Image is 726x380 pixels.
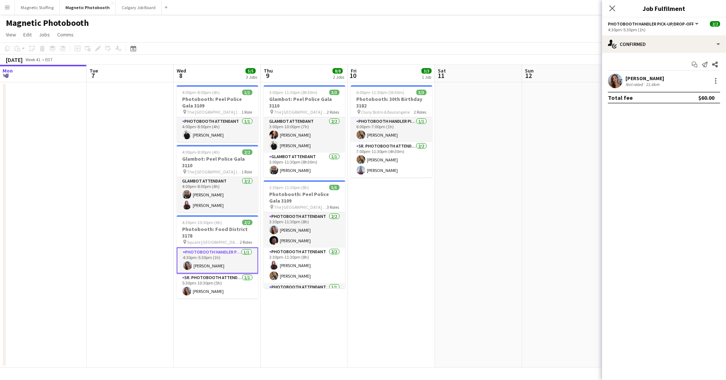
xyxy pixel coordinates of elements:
span: 10 [350,71,357,80]
span: Sat [438,67,446,74]
div: 21.6km [644,82,661,87]
app-card-role: Photobooth Attendant2/23:30pm-11:30pm (8h)[PERSON_NAME][PERSON_NAME] [264,248,345,283]
span: Comms [57,31,74,38]
div: 2 Jobs [333,74,344,80]
span: 2/2 [242,149,252,155]
span: 2/2 [710,21,720,27]
span: 6:00pm-11:30pm (5h30m) [357,90,405,95]
span: 3 Roles [327,204,340,210]
div: EDT [45,57,53,62]
span: 3/3 [421,68,432,74]
a: Edit [20,30,35,39]
h1: Magnetic Photobooth [6,17,89,28]
app-job-card: 4:00pm-8:00pm (4h)2/2Glambot: Peel Police Gala 3110 The [GEOGRAPHIC_DATA] ([GEOGRAPHIC_DATA])1 Ro... [177,145,258,212]
h3: Photobooth: 30th Birthday 3182 [351,96,432,109]
span: 2/2 [242,220,252,225]
span: 7 [89,71,98,80]
app-card-role: Sr. Photobooth Attendant2/27:00pm-11:30pm (4h30m)[PERSON_NAME][PERSON_NAME] [351,142,432,177]
app-job-card: 3:00pm-11:30pm (8h30m)3/3Glambot: Peel Police Gala 3110 The [GEOGRAPHIC_DATA] ([GEOGRAPHIC_DATA])... [264,85,345,177]
span: Thu [264,67,273,74]
span: 3/3 [416,90,427,95]
span: Tue [90,67,98,74]
span: 9 [263,71,273,80]
span: Fri [351,67,357,74]
span: Photobooth Handler Pick-Up/Drop-Off [608,21,694,27]
span: 4:30pm-10:30pm (6h) [183,220,222,225]
app-card-role: Sr. Photobooth Attendant1/15:30pm-10:30pm (5h)[PERSON_NAME] [177,274,258,298]
h3: Photobooth: Food District 3178 [177,226,258,239]
span: 11 [437,71,446,80]
div: Not rated [625,82,644,87]
span: 3/3 [329,90,340,95]
app-card-role: Photobooth Attendant2/23:30pm-11:30pm (8h)[PERSON_NAME][PERSON_NAME] [264,212,345,248]
span: 2 Roles [327,109,340,115]
app-job-card: 6:00pm-11:30pm (5h30m)3/3Photobooth: 30th Birthday 3182 Cluny Bistro & Boulangerie2 RolesPhotoboo... [351,85,432,177]
button: Magnetic Staffing [15,0,60,15]
span: 5/5 [246,68,256,74]
div: 3 Jobs [246,74,257,80]
span: 2 Roles [414,109,427,115]
span: Cluny Bistro & Boulangerie [361,109,410,115]
span: 12 [524,71,534,80]
span: The [GEOGRAPHIC_DATA] ([GEOGRAPHIC_DATA]) [274,204,327,210]
span: Wed [177,67,186,74]
span: Jobs [39,31,50,38]
app-card-role: Photobooth Attendant1/14:00pm-8:00pm (4h)[PERSON_NAME] [177,117,258,142]
span: 3:00pm-11:30pm (8h30m) [270,90,318,95]
span: The [GEOGRAPHIC_DATA] ([GEOGRAPHIC_DATA]) [187,169,242,175]
span: 3:30pm-11:30pm (8h) [270,185,309,190]
div: 1 Job [422,74,431,80]
button: Photobooth Handler Pick-Up/Drop-Off [608,21,700,27]
a: Jobs [36,30,53,39]
app-job-card: 4:00pm-8:00pm (4h)1/1Photobooth: Peel Police Gala 3109 The [GEOGRAPHIC_DATA] ([GEOGRAPHIC_DATA])1... [177,85,258,142]
span: 5/5 [329,185,340,190]
span: 6 [1,71,13,80]
div: Confirmed [602,35,726,53]
app-card-role: Photobooth Handler Pick-Up/Drop-Off1/16:00pm-7:00pm (1h)[PERSON_NAME] [351,117,432,142]
span: 1/1 [242,90,252,95]
span: The [GEOGRAPHIC_DATA] ([GEOGRAPHIC_DATA]) [187,109,242,115]
app-card-role: Glambot Attendant2/24:00pm-8:00pm (4h)[PERSON_NAME][PERSON_NAME] [177,177,258,212]
app-job-card: 3:30pm-11:30pm (8h)5/5Photobooth: Peel Police Gala 3109 The [GEOGRAPHIC_DATA] ([GEOGRAPHIC_DATA])... [264,180,345,288]
h3: Job Fulfilment [602,4,726,13]
span: 8 [176,71,186,80]
span: 4:00pm-8:00pm (4h) [183,90,220,95]
span: View [6,31,16,38]
span: 4:00pm-8:00pm (4h) [183,149,220,155]
span: 1 Role [242,109,252,115]
span: Edit [23,31,32,38]
span: Mon [3,67,13,74]
span: The [GEOGRAPHIC_DATA] ([GEOGRAPHIC_DATA]) [274,109,327,115]
h3: Glambot: Peel Police Gala 3110 [177,156,258,169]
app-card-role: Glambot Attendant2/23:00pm-10:00pm (7h)[PERSON_NAME][PERSON_NAME] [264,117,345,153]
button: Magnetic Photobooth [60,0,116,15]
span: 8/8 [333,68,343,74]
div: [PERSON_NAME] [625,75,664,82]
app-job-card: 4:30pm-10:30pm (6h)2/2Photobooth: Food District 3178 Square [GEOGRAPHIC_DATA] [GEOGRAPHIC_DATA]2 ... [177,215,258,298]
div: $60.00 [698,94,714,101]
span: Sun [525,67,534,74]
a: Comms [54,30,76,39]
span: 1 Role [242,169,252,175]
button: Calgary Job Board [116,0,162,15]
span: 2 Roles [240,239,252,245]
app-card-role: Photobooth Attendant1/1 [264,283,345,308]
div: 4:30pm-5:30pm (1h) [608,27,720,32]
div: [DATE] [6,56,23,63]
h3: Photobooth: Peel Police Gala 3109 [177,96,258,109]
h3: Glambot: Peel Police Gala 3110 [264,96,345,109]
app-card-role: Glambot Attendant1/13:00pm-11:30pm (8h30m)[PERSON_NAME] [264,153,345,177]
app-card-role: Photobooth Handler Pick-Up/Drop-Off1/14:30pm-5:30pm (1h)[PERSON_NAME] [177,247,258,274]
a: View [3,30,19,39]
h3: Photobooth: Peel Police Gala 3109 [264,191,345,204]
span: Square [GEOGRAPHIC_DATA] [GEOGRAPHIC_DATA] [187,239,240,245]
div: Total fee [608,94,633,101]
span: Week 41 [24,57,42,62]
